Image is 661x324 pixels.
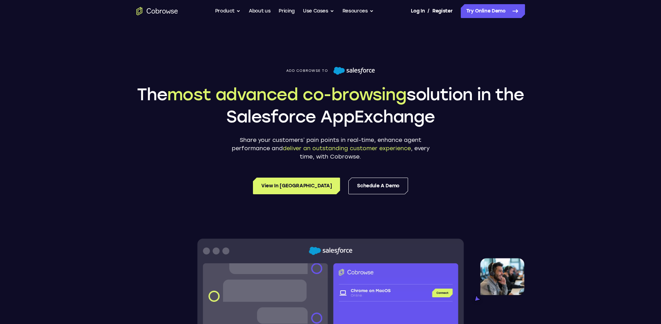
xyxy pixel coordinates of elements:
[283,145,411,152] span: deliver an outstanding customer experience
[427,7,430,15] span: /
[303,4,334,18] button: Use Cases
[342,4,374,18] button: Resources
[411,4,425,18] a: Log In
[253,178,340,194] a: View in [GEOGRAPHIC_DATA]
[333,67,375,75] img: Salesforce logo
[286,69,328,73] span: Add Cobrowse to
[227,136,435,161] p: Share your customers’ pain points in real-time, enhance agent performance and , every time, with ...
[279,4,295,18] a: Pricing
[432,4,452,18] a: Register
[167,84,406,104] span: most advanced co-browsing
[348,178,408,194] a: Schedule a Demo
[136,83,525,128] h1: The solution in the Salesforce AppExchange
[461,4,525,18] a: Try Online Demo
[136,7,178,15] a: Go to the home page
[249,4,270,18] a: About us
[215,4,241,18] button: Product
